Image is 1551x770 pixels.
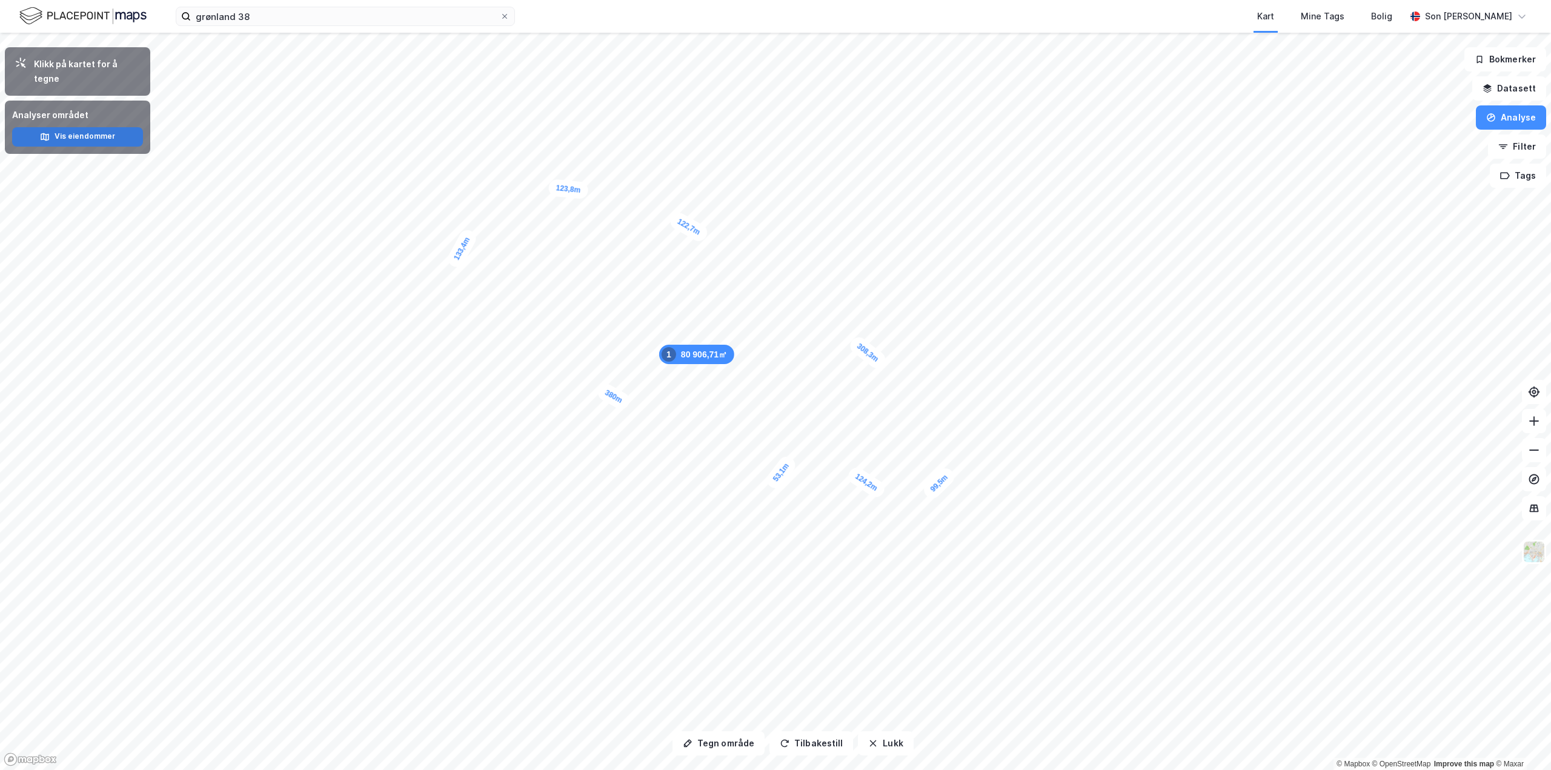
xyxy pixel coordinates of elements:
button: Tegn område [673,731,765,755]
div: Map marker [595,381,632,412]
div: Mine Tags [1301,9,1344,24]
input: Søk på adresse, matrikkel, gårdeiere, leietakere eller personer [191,7,500,25]
div: Map marker [659,345,734,364]
div: Analyser området [12,108,143,122]
div: 1 [662,347,676,362]
button: Lukk [858,731,913,755]
button: Filter [1488,134,1546,159]
div: Map marker [847,334,888,371]
button: Analyse [1476,105,1546,130]
img: Z [1523,540,1546,563]
div: Klikk på kartet for å tegne [34,57,141,86]
a: Mapbox homepage [4,752,57,766]
div: Kontrollprogram for chat [1490,712,1551,770]
div: Map marker [548,179,588,199]
div: Bolig [1371,9,1392,24]
div: Map marker [668,210,710,244]
div: Son [PERSON_NAME] [1425,9,1512,24]
iframe: Chat Widget [1490,712,1551,770]
button: Vis eiendommer [12,127,143,147]
button: Tilbakestill [769,731,853,755]
a: OpenStreetMap [1372,760,1431,768]
button: Bokmerker [1464,47,1546,71]
a: Improve this map [1434,760,1494,768]
div: Map marker [920,465,957,502]
a: Mapbox [1337,760,1370,768]
div: Kart [1257,9,1274,24]
div: Map marker [445,227,479,270]
button: Tags [1490,164,1546,188]
div: Map marker [845,465,887,500]
img: logo.f888ab2527a4732fd821a326f86c7f29.svg [19,5,147,27]
button: Datasett [1472,76,1546,101]
div: Map marker [763,453,799,491]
